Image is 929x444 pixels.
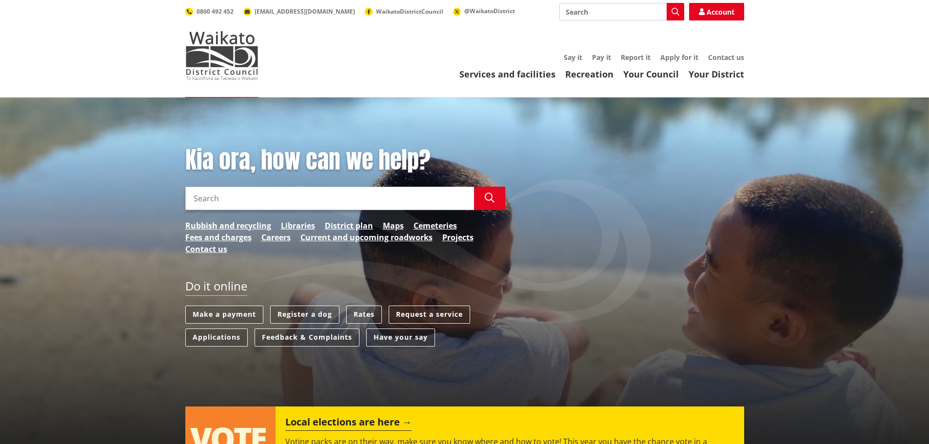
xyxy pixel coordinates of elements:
[366,328,435,347] a: Have your say
[255,328,359,347] a: Feedback & Complaints
[346,306,382,324] a: Rates
[389,306,470,324] a: Request a service
[270,306,339,324] a: Register a dog
[689,3,744,20] a: Account
[185,243,227,255] a: Contact us
[185,31,258,80] img: Waikato District Council - Te Kaunihera aa Takiwaa o Waikato
[285,416,412,431] h2: Local elections are here
[459,68,555,80] a: Services and facilities
[383,220,404,232] a: Maps
[300,232,433,243] a: Current and upcoming roadworks
[261,232,291,243] a: Careers
[565,68,613,80] a: Recreation
[592,53,611,62] a: Pay it
[564,53,582,62] a: Say it
[442,232,474,243] a: Projects
[660,53,698,62] a: Apply for it
[559,3,684,20] input: Search input
[621,53,651,62] a: Report it
[185,187,474,210] input: Search input
[185,220,271,232] a: Rubbish and recycling
[197,7,234,16] span: 0800 492 452
[689,68,744,80] a: Your District
[708,53,744,62] a: Contact us
[185,232,252,243] a: Fees and charges
[255,7,355,16] span: [EMAIL_ADDRESS][DOMAIN_NAME]
[464,7,515,15] span: @WaikatoDistrict
[453,7,515,15] a: @WaikatoDistrict
[365,7,443,16] a: WaikatoDistrictCouncil
[185,146,505,174] h1: Kia ora, how can we help?
[414,220,457,232] a: Cemeteries
[185,328,248,347] a: Applications
[185,306,263,324] a: Make a payment
[243,7,355,16] a: [EMAIL_ADDRESS][DOMAIN_NAME]
[376,7,443,16] span: WaikatoDistrictCouncil
[185,279,247,296] h2: Do it online
[325,220,373,232] a: District plan
[281,220,315,232] a: Libraries
[185,7,234,16] a: 0800 492 452
[623,68,679,80] a: Your Council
